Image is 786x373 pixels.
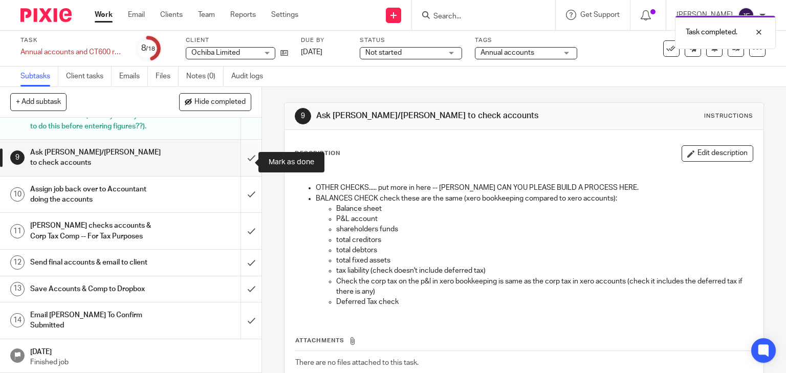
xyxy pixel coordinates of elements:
span: Hide completed [194,98,246,106]
h1: Save Accounts & Comp to Dropbox [30,281,164,297]
button: Edit description [682,145,753,162]
a: Reports [230,10,256,20]
a: Work [95,10,113,20]
a: Files [156,67,179,86]
p: tax liability (check doesn't include deferred tax) [336,266,753,276]
p: Task completed. [686,27,737,37]
span: [DATE] [301,49,322,56]
p: total debtors [336,245,753,255]
p: BALANCES CHECK check these are the same (xero bookkeeping compared to xero accounts): [316,193,753,204]
h1: Send final accounts & email to client [30,255,164,270]
p: P&L account [336,214,753,224]
p: Balance sheet [336,204,753,214]
h1: Email [PERSON_NAME] To Confirm Submitted [30,308,164,334]
div: 9 [295,108,311,124]
a: Subtasks [20,67,58,86]
p: OTHER CHECKS..... put more in here -- [PERSON_NAME] CAN YOU PLEASE BUILD A PROCESS HERE. [316,183,753,193]
a: Settings [271,10,298,20]
p: Check the corp tax on the p&l in xero bookkeeping is same as the corp tax in xero accounts (check... [336,276,753,297]
span: Not started [365,49,402,56]
span: Attachments [295,338,344,343]
a: Notes (0) [186,67,224,86]
div: Annual accounts and CT600 return [20,47,123,57]
p: total creditors [336,235,753,245]
a: Emails [119,67,148,86]
span: Ochiba Limited [191,49,240,56]
a: Email [128,10,145,20]
a: Client tasks [66,67,112,86]
div: 14 [10,313,25,327]
button: + Add subtask [10,93,67,111]
a: Audit logs [231,67,271,86]
div: 13 [10,282,25,296]
label: Due by [301,36,347,45]
small: /18 [146,46,155,52]
p: Deferred Tax check [336,297,753,307]
div: 8 [141,42,155,54]
h1: [DATE] [30,344,251,357]
span: Annual accounts [481,49,534,56]
img: svg%3E [738,7,754,24]
span: There are no files attached to this task. [295,359,419,366]
a: Clients [160,10,183,20]
a: Team [198,10,215,20]
h1: [PERSON_NAME] checks accounts & Corp Tax Comp -- For Tax Purposes [30,218,164,244]
p: total fixed assets [336,255,753,266]
button: Hide completed [179,93,251,111]
p: shareholders funds [336,224,753,234]
div: 10 [10,187,25,202]
img: Pixie [20,8,72,22]
div: 12 [10,255,25,270]
label: Task [20,36,123,45]
h1: Ask [PERSON_NAME]/[PERSON_NAME] to check accounts [316,111,545,121]
p: Finished job [30,357,251,367]
p: Description [295,149,340,158]
div: 11 [10,224,25,238]
h1: Ask [PERSON_NAME]/[PERSON_NAME] to check accounts [30,145,164,171]
label: Status [360,36,462,45]
div: Instructions [704,112,753,120]
h1: Assign job back over to Accountant doing the accounts [30,182,164,208]
div: 9 [10,150,25,165]
label: Client [186,36,288,45]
